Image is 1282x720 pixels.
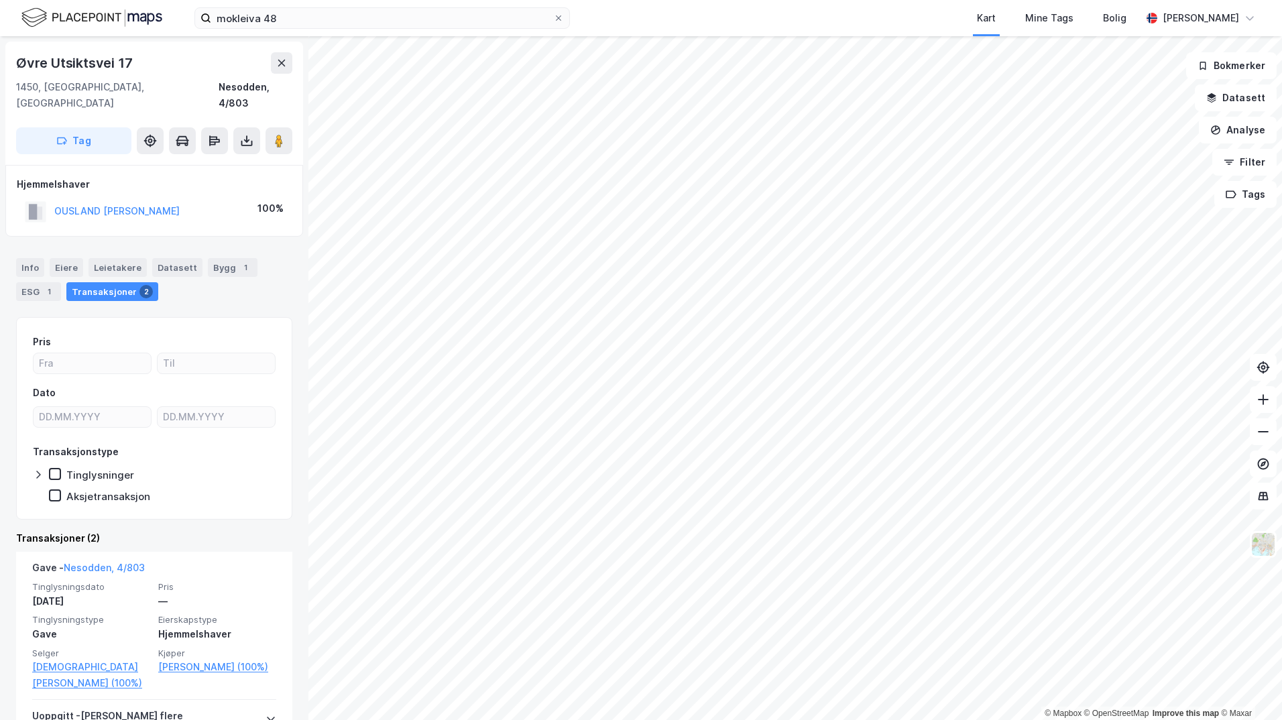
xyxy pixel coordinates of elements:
a: OpenStreetMap [1084,709,1149,718]
a: [PERSON_NAME] (100%) [158,659,276,675]
div: Datasett [152,258,202,277]
div: Nesodden, 4/803 [219,79,292,111]
span: Pris [158,581,276,593]
div: Transaksjoner [66,282,158,301]
div: 2 [139,285,153,298]
div: 100% [257,200,284,217]
a: Improve this map [1153,709,1219,718]
div: 1 [239,261,252,274]
div: [DATE] [32,593,150,609]
span: Eierskapstype [158,614,276,625]
input: DD.MM.YYYY [158,407,275,427]
div: Eiere [50,258,83,277]
button: Tags [1214,181,1277,208]
img: logo.f888ab2527a4732fd821a326f86c7f29.svg [21,6,162,29]
img: Z [1250,532,1276,557]
span: Kjøper [158,648,276,659]
div: — [158,593,276,609]
iframe: Chat Widget [1215,656,1282,720]
button: Datasett [1195,84,1277,111]
div: ESG [16,282,61,301]
span: Selger [32,648,150,659]
div: [PERSON_NAME] [1163,10,1239,26]
button: Tag [16,127,131,154]
span: Tinglysningsdato [32,581,150,593]
div: Gave [32,626,150,642]
div: Bolig [1103,10,1126,26]
div: Transaksjonstype [33,444,119,460]
div: Tinglysninger [66,469,134,481]
input: Fra [34,353,151,373]
div: Pris [33,334,51,350]
button: Analyse [1199,117,1277,143]
div: Hjemmelshaver [158,626,276,642]
div: Info [16,258,44,277]
div: Gave - [32,560,145,581]
a: Mapbox [1045,709,1082,718]
div: Mine Tags [1025,10,1073,26]
div: Kart [977,10,996,26]
input: Til [158,353,275,373]
div: 1 [42,285,56,298]
div: Transaksjoner (2) [16,530,292,546]
a: Nesodden, 4/803 [64,562,145,573]
div: Dato [33,385,56,401]
div: Bygg [208,258,257,277]
div: Øvre Utsiktsvei 17 [16,52,135,74]
div: Kontrollprogram for chat [1215,656,1282,720]
a: [DEMOGRAPHIC_DATA] [PERSON_NAME] (100%) [32,659,150,691]
input: Søk på adresse, matrikkel, gårdeiere, leietakere eller personer [211,8,553,28]
button: Bokmerker [1186,52,1277,79]
div: Aksjetransaksjon [66,490,150,503]
span: Tinglysningstype [32,614,150,625]
div: 1450, [GEOGRAPHIC_DATA], [GEOGRAPHIC_DATA] [16,79,219,111]
input: DD.MM.YYYY [34,407,151,427]
div: Leietakere [89,258,147,277]
div: Hjemmelshaver [17,176,292,192]
button: Filter [1212,149,1277,176]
